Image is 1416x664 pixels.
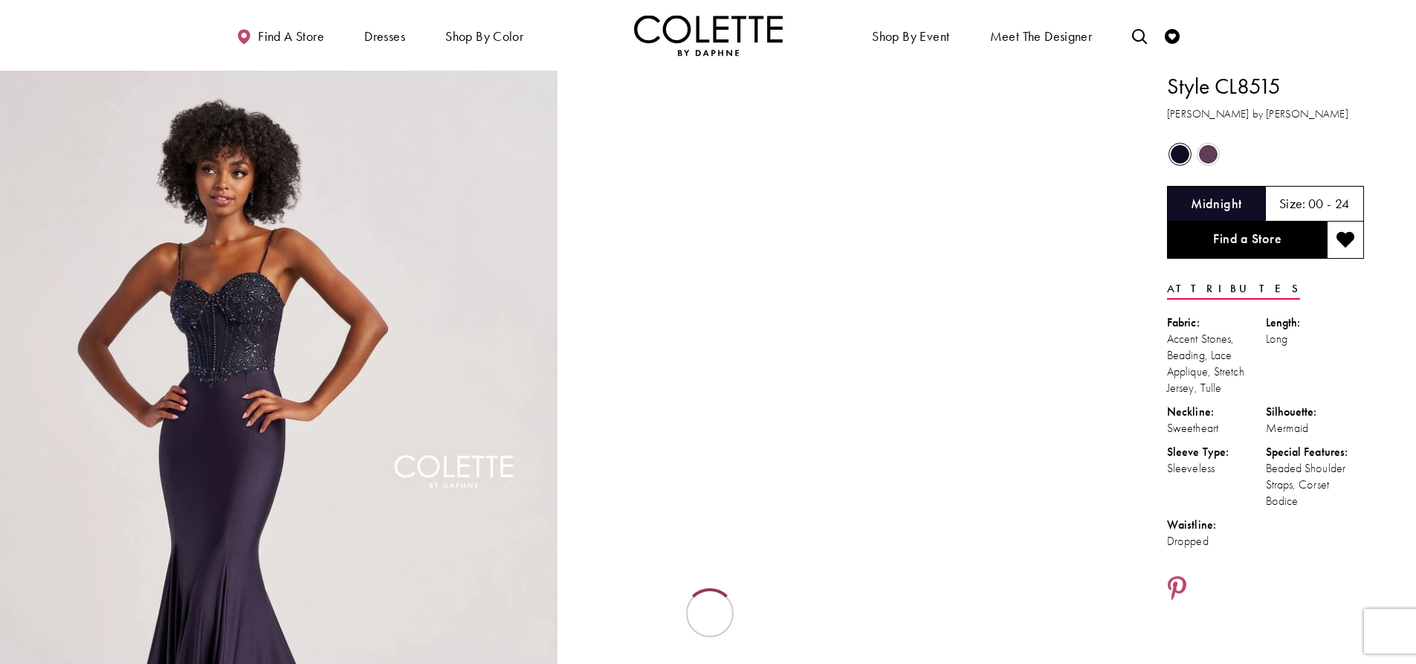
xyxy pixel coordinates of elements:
[1128,15,1151,56] a: Toggle search
[1167,533,1266,549] div: Dropped
[1167,331,1266,396] div: Accent Stones, Beading, Lace Applique, Stretch Jersey, Tulle
[868,15,953,56] span: Shop By Event
[1167,278,1300,300] a: Attributes
[1266,444,1365,460] div: Special Features:
[986,15,1096,56] a: Meet the designer
[1308,196,1350,211] h5: 00 - 24
[1167,576,1187,604] a: Share using Pinterest - Opens in new tab
[1266,420,1365,436] div: Mermaid
[361,15,409,56] span: Dresses
[1167,460,1266,477] div: Sleeveless
[364,29,405,44] span: Dresses
[565,71,1122,349] video: Style CL8515 Colette by Daphne #1 autoplay loop mute video
[1167,71,1364,102] h1: Style CL8515
[1266,331,1365,347] div: Long
[1167,420,1266,436] div: Sweetheart
[1167,444,1266,460] div: Sleeve Type:
[233,15,328,56] a: Find a store
[1167,404,1266,420] div: Neckline:
[1266,404,1365,420] div: Silhouette:
[1266,460,1365,509] div: Beaded Shoulder Straps, Corset Bodice
[1167,517,1266,533] div: Waistline:
[258,29,324,44] span: Find a store
[1327,222,1364,259] button: Add to wishlist
[1167,106,1364,123] h3: [PERSON_NAME] by [PERSON_NAME]
[634,15,783,56] img: Colette by Daphne
[990,29,1093,44] span: Meet the designer
[1195,141,1221,167] div: Plum
[1167,141,1364,169] div: Product color controls state depends on size chosen
[445,29,523,44] span: Shop by color
[1266,315,1365,331] div: Length:
[634,15,783,56] a: Visit Home Page
[1167,141,1193,167] div: Midnight
[1191,196,1241,211] h5: Chosen color
[872,29,949,44] span: Shop By Event
[1167,315,1266,331] div: Fabric:
[1167,222,1327,259] a: Find a Store
[442,15,527,56] span: Shop by color
[1161,15,1183,56] a: Check Wishlist
[1279,195,1306,212] span: Size:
